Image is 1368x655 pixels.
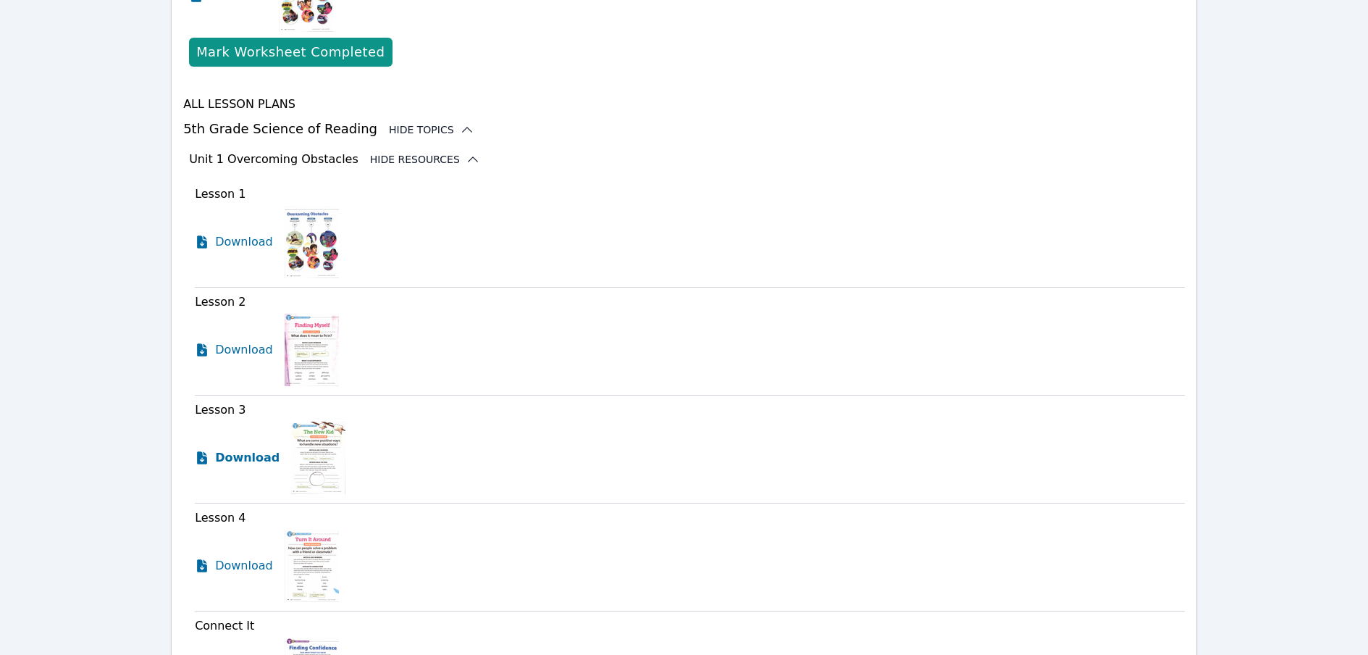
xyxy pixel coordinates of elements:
h3: Unit 1 Overcoming Obstacles [189,151,358,168]
span: Lesson 1 [195,187,246,201]
span: Connect It [195,619,254,633]
button: Hide Topics [389,122,474,137]
div: Mark Worksheet Completed [196,42,385,62]
img: Lesson 3 [291,422,345,494]
span: Lesson 3 [195,403,246,417]
img: Lesson 2 [285,314,339,386]
button: Hide Resources [370,152,480,167]
button: Mark Worksheet Completed [189,38,392,67]
img: Lesson 1 [285,206,339,278]
h3: 5th Grade Science of Reading [183,119,1185,139]
a: Download [195,422,280,494]
h4: All Lesson Plans [183,96,1185,113]
span: Lesson 4 [195,511,246,525]
a: Download [195,314,273,386]
span: Download [215,449,280,467]
a: Download [195,530,273,602]
span: Download [215,233,273,251]
a: Download [195,206,273,278]
span: Lesson 2 [195,295,246,309]
span: Download [215,557,273,575]
span: Download [215,341,273,359]
img: Lesson 4 [285,530,339,602]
